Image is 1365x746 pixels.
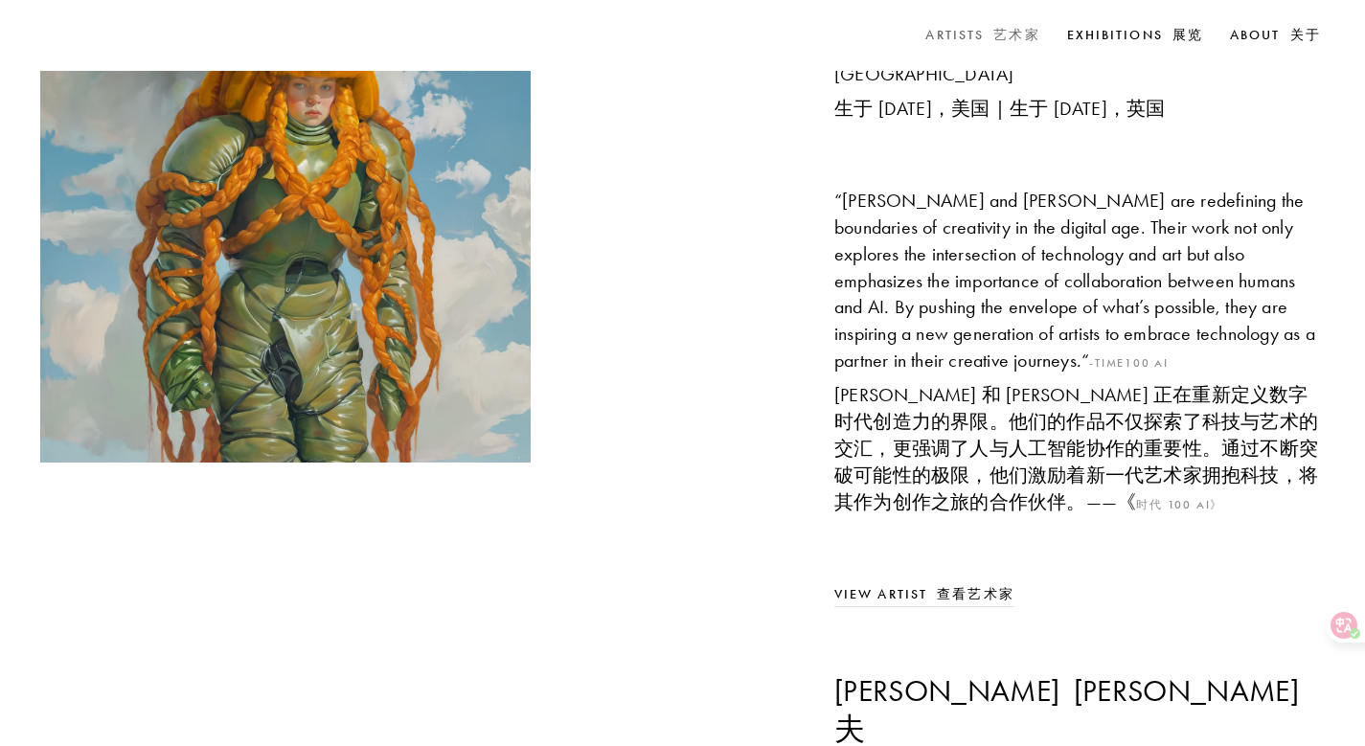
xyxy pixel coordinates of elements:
[937,586,1013,602] font: 查看艺术家
[1172,27,1203,43] font: 展览
[1136,498,1223,511] span: 时代 100 AI》
[993,27,1039,43] font: 艺术家
[1089,356,1169,370] span: - TIME100 AI
[1290,27,1321,43] font: 关于
[834,35,1325,131] p: b. 1980, [GEOGRAPHIC_DATA] | b. 1984, [GEOGRAPHIC_DATA]
[1063,21,1207,50] a: Exhibitions 展览
[834,188,1325,524] p: “ [PERSON_NAME] and [PERSON_NAME] are redefining the boundaries of creativity in the digital age....
[834,586,1014,602] a: View Artist 查看艺术家
[834,98,1165,120] font: 生于 [DATE]，美国 | 生于 [DATE]，英国
[834,384,1318,513] font: [PERSON_NAME] 和 [PERSON_NAME] 正在重新定义数字时代创造力的界限。他们的作品不仅探索了科技与艺术的交汇，更强调了人与人工智能协作的重要性。通过不断突破可能性的极限，他...
[1226,21,1325,50] a: About 关于
[921,21,1043,50] a: Artists 艺术家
